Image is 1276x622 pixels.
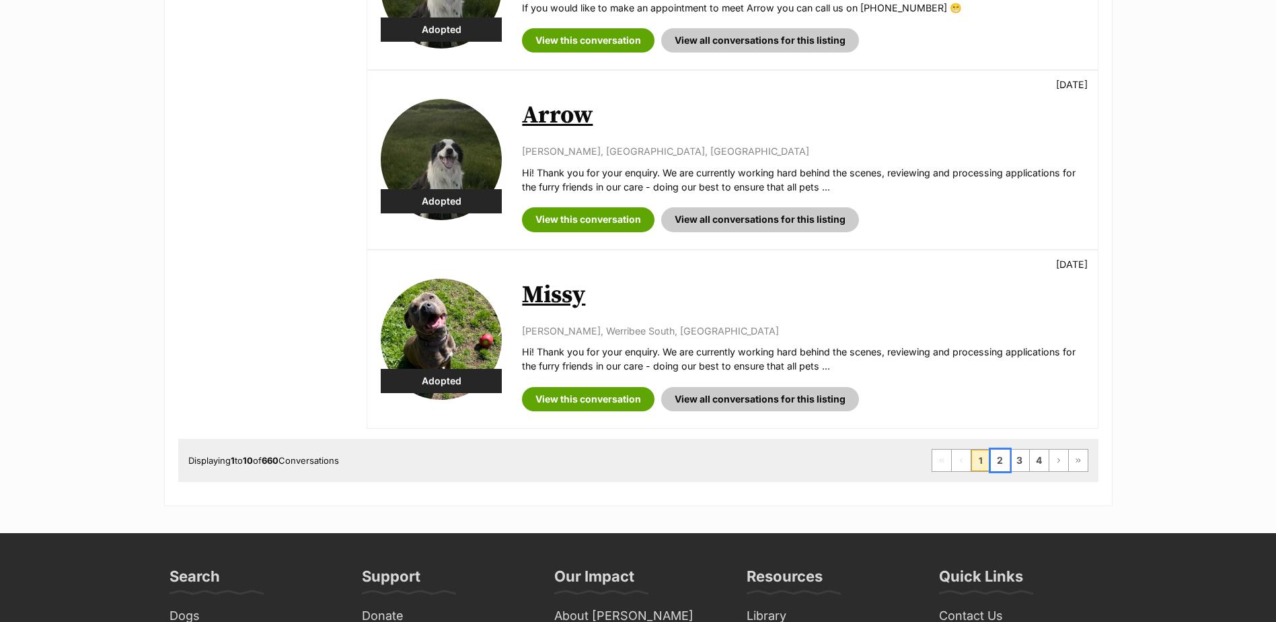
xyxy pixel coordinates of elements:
h3: Search [170,567,220,594]
span: Previous page [952,450,971,471]
strong: 1 [231,455,235,466]
p: [DATE] [1056,77,1088,92]
div: Adopted [381,189,502,213]
a: Page 4 [1030,450,1049,471]
a: View all conversations for this listing [661,28,859,53]
p: [DATE] [1056,257,1088,271]
img: Missy [381,279,502,400]
h3: Quick Links [939,567,1023,594]
p: Hi! Thank you for your enquiry. We are currently working hard behind the scenes, reviewing and pr... [522,166,1084,195]
a: Page 3 [1010,450,1029,471]
div: Adopted [381,18,502,42]
p: [PERSON_NAME], [GEOGRAPHIC_DATA], [GEOGRAPHIC_DATA] [522,144,1084,158]
nav: Pagination [932,449,1088,472]
h3: Support [362,567,420,594]
h3: Resources [747,567,823,594]
span: First page [932,450,951,471]
span: Page 1 [971,450,990,471]
div: Adopted [381,369,502,393]
a: Last page [1069,450,1088,471]
a: Missy [522,280,585,310]
span: Displaying to of Conversations [188,455,339,466]
a: Arrow [522,100,593,131]
a: View this conversation [522,387,654,411]
a: View all conversations for this listing [661,207,859,232]
img: Arrow [381,99,502,220]
h3: Our Impact [554,567,634,594]
a: View this conversation [522,28,654,53]
a: Page 2 [991,450,1010,471]
p: If you would like to make an appointment to meet Arrow you can call us on [PHONE_NUMBER] 😁 [522,1,1084,15]
a: Next page [1049,450,1068,471]
p: Hi! Thank you for your enquiry. We are currently working hard behind the scenes, reviewing and pr... [522,345,1084,374]
strong: 660 [262,455,278,466]
strong: 10 [243,455,253,466]
a: View this conversation [522,207,654,232]
a: View all conversations for this listing [661,387,859,411]
p: [PERSON_NAME], Werribee South, [GEOGRAPHIC_DATA] [522,324,1084,338]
